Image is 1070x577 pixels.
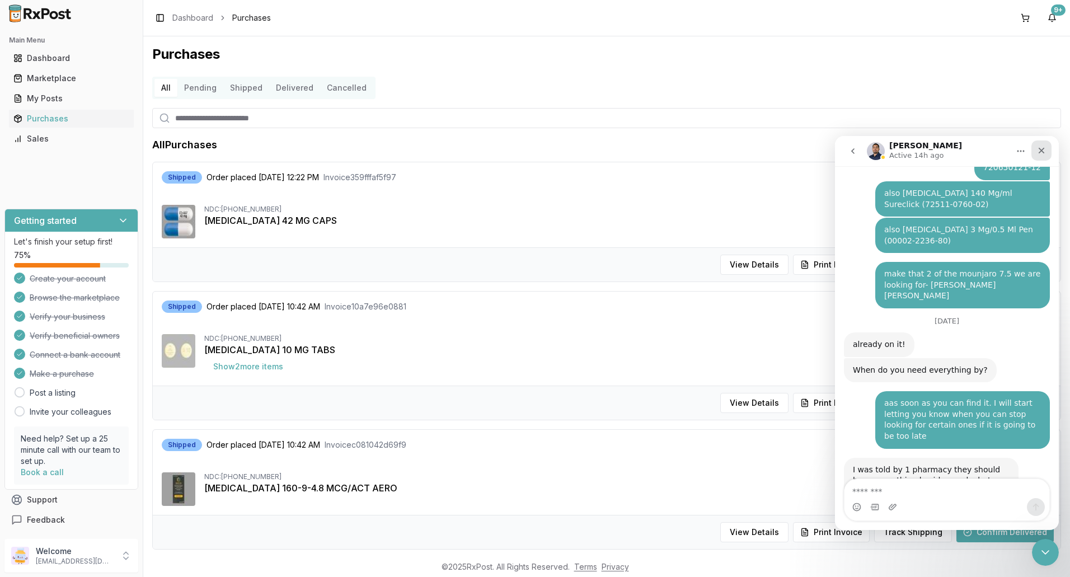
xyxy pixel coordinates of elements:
button: View Details [720,393,789,413]
button: Cancelled [320,79,373,97]
a: Purchases [9,109,134,129]
a: Post a listing [30,387,76,398]
div: Purchases [13,113,129,124]
a: Invite your colleagues [30,406,111,417]
iframe: Intercom live chat [835,136,1059,530]
p: Welcome [36,546,114,557]
img: RxPost Logo [4,4,76,22]
button: Shipped [223,79,269,97]
button: Print Invoice [793,255,870,275]
span: Order placed [DATE] 10:42 AM [207,301,320,312]
nav: breadcrumb [172,12,271,24]
a: Sales [9,129,134,149]
span: Make a purchase [30,368,94,379]
a: Privacy [602,562,629,571]
a: Dashboard [9,48,134,68]
p: Need help? Set up a 25 minute call with our team to set up. [21,433,122,467]
span: Connect a bank account [30,349,120,360]
span: Verify your business [30,311,105,322]
button: Show2more items [204,356,292,377]
button: Support [4,490,138,510]
a: My Posts [9,88,134,109]
div: Sales [13,133,129,144]
h1: All Purchases [152,137,217,153]
span: Create your account [30,273,106,284]
button: Confirm Delivered [956,522,1054,542]
span: Invoice c081042d69f9 [325,439,406,451]
iframe: Intercom live chat [1032,539,1059,566]
span: 75 % [14,250,31,261]
a: Terms [574,562,597,571]
div: NDC: [PHONE_NUMBER] [204,472,1052,481]
button: 9+ [1043,9,1061,27]
div: Shipped [162,171,202,184]
span: Order placed [DATE] 12:22 PM [207,172,319,183]
button: Marketplace [4,69,138,87]
span: Browse the marketplace [30,292,120,303]
p: Let's finish your setup first! [14,236,129,247]
h2: Main Menu [9,36,134,45]
div: Shipped [162,439,202,451]
img: Jardiance 10 MG TABS [162,334,195,368]
div: 9+ [1051,4,1066,16]
img: Caplyta 42 MG CAPS [162,205,195,238]
button: Print Invoice [793,393,870,413]
div: [MEDICAL_DATA] 42 MG CAPS [204,214,1052,227]
button: Print Invoice [793,522,870,542]
div: Marketplace [13,73,129,84]
span: Invoice 10a7e96e0881 [325,301,406,312]
div: Shipped [162,301,202,313]
button: All [154,79,177,97]
h3: Getting started [14,214,77,227]
button: Pending [177,79,223,97]
button: Sales [4,130,138,148]
a: Delivered [269,79,320,97]
button: View Details [720,522,789,542]
button: My Posts [4,90,138,107]
div: My Posts [13,93,129,104]
a: Marketplace [9,68,134,88]
div: [MEDICAL_DATA] 10 MG TABS [204,343,1052,356]
span: Verify beneficial owners [30,330,120,341]
img: User avatar [11,547,29,565]
p: [EMAIL_ADDRESS][DOMAIN_NAME] [36,557,114,566]
div: Dashboard [13,53,129,64]
button: Dashboard [4,49,138,67]
span: Feedback [27,514,65,526]
button: Track Shipping [874,522,952,542]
